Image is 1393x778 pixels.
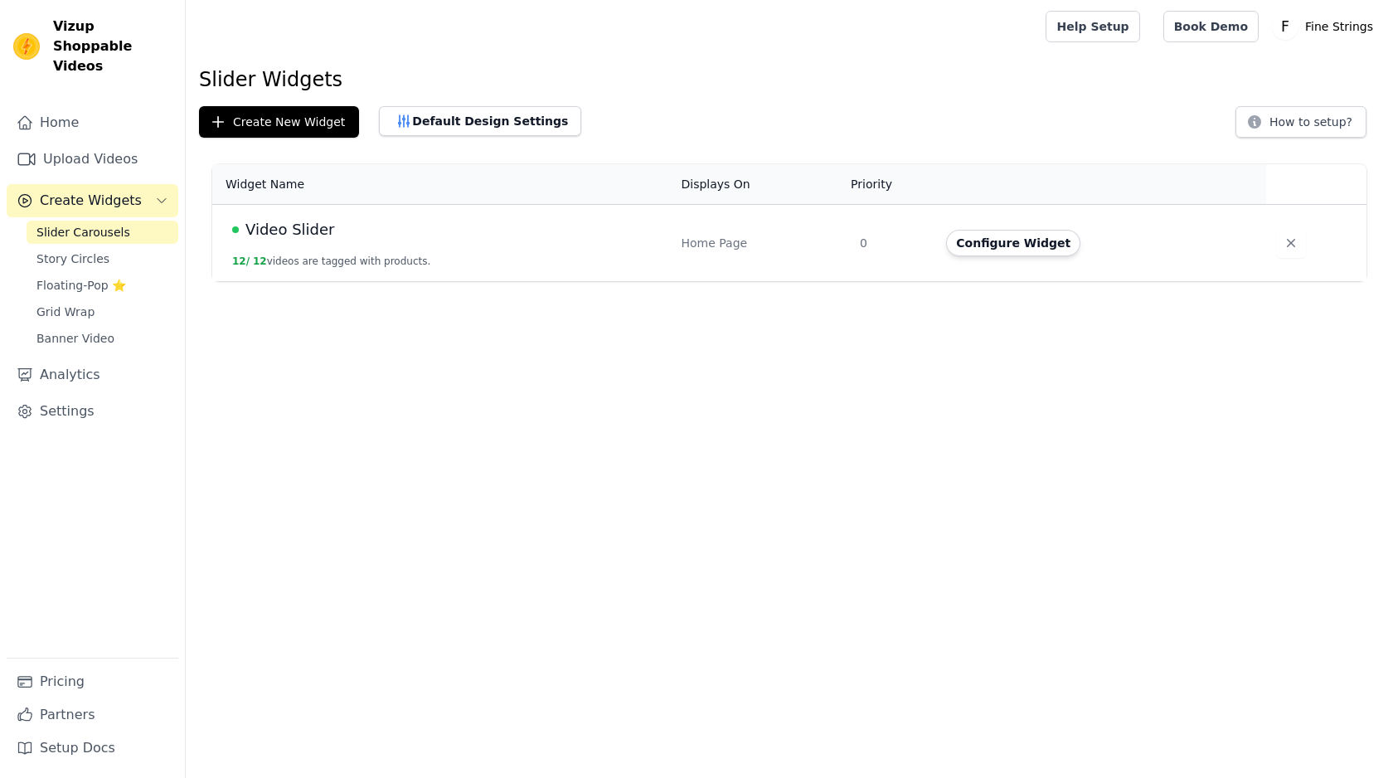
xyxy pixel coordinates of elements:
[379,106,581,136] button: Default Design Settings
[13,33,40,60] img: Vizup
[1272,12,1380,41] button: F Fine Strings
[7,732,178,765] a: Setup Docs
[7,143,178,176] a: Upload Videos
[1235,106,1366,138] button: How to setup?
[27,327,178,350] a: Banner Video
[7,358,178,391] a: Analytics
[53,17,172,76] span: Vizup Shoppable Videos
[27,247,178,270] a: Story Circles
[7,665,178,698] a: Pricing
[1163,11,1259,42] a: Book Demo
[199,106,359,138] button: Create New Widget
[36,277,126,294] span: Floating-Pop ⭐
[681,235,840,251] div: Home Page
[671,164,850,205] th: Displays On
[36,250,109,267] span: Story Circles
[850,164,936,205] th: Priority
[7,395,178,428] a: Settings
[232,226,239,233] span: Live Published
[27,221,178,244] a: Slider Carousels
[7,106,178,139] a: Home
[1276,228,1306,258] button: Delete widget
[1298,12,1380,41] p: Fine Strings
[1281,18,1289,35] text: F
[40,191,142,211] span: Create Widgets
[7,698,178,732] a: Partners
[245,218,334,241] span: Video Slider
[36,224,130,241] span: Slider Carousels
[232,255,430,268] button: 12/ 12videos are tagged with products.
[1046,11,1139,42] a: Help Setup
[36,304,95,320] span: Grid Wrap
[850,205,936,282] td: 0
[7,184,178,217] button: Create Widgets
[27,274,178,297] a: Floating-Pop ⭐
[1235,118,1366,134] a: How to setup?
[232,255,250,267] span: 12 /
[212,164,671,205] th: Widget Name
[946,230,1080,256] button: Configure Widget
[199,66,1380,93] h1: Slider Widgets
[27,300,178,323] a: Grid Wrap
[253,255,267,267] span: 12
[36,330,114,347] span: Banner Video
